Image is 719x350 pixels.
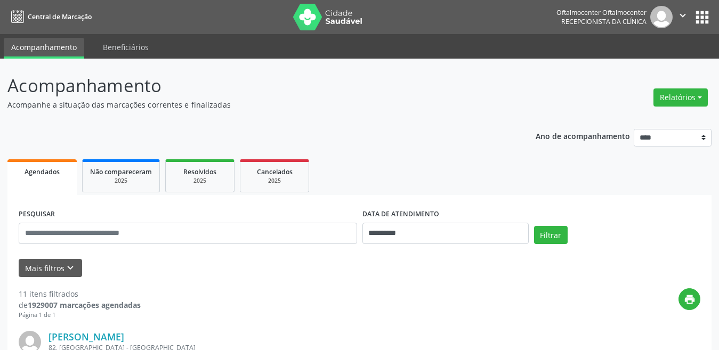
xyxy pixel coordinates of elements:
[19,311,141,320] div: Página 1 de 1
[19,259,82,278] button: Mais filtroskeyboard_arrow_down
[25,167,60,176] span: Agendados
[561,17,647,26] span: Recepcionista da clínica
[90,167,152,176] span: Não compareceram
[7,8,92,26] a: Central de Marcação
[7,72,500,99] p: Acompanhamento
[173,177,227,185] div: 2025
[7,99,500,110] p: Acompanhe a situação das marcações correntes e finalizadas
[678,288,700,310] button: print
[684,294,696,305] i: print
[536,129,630,142] p: Ano de acompanhamento
[28,300,141,310] strong: 1929007 marcações agendadas
[534,226,568,244] button: Filtrar
[653,88,708,107] button: Relatórios
[257,167,293,176] span: Cancelados
[362,206,439,223] label: DATA DE ATENDIMENTO
[19,299,141,311] div: de
[556,8,647,17] div: Oftalmocenter Oftalmocenter
[19,206,55,223] label: PESQUISAR
[677,10,689,21] i: 
[248,177,301,185] div: 2025
[673,6,693,28] button: 
[28,12,92,21] span: Central de Marcação
[95,38,156,56] a: Beneficiários
[90,177,152,185] div: 2025
[693,8,712,27] button: apps
[19,288,141,299] div: 11 itens filtrados
[64,262,76,274] i: keyboard_arrow_down
[650,6,673,28] img: img
[49,331,124,343] a: [PERSON_NAME]
[183,167,216,176] span: Resolvidos
[4,38,84,59] a: Acompanhamento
